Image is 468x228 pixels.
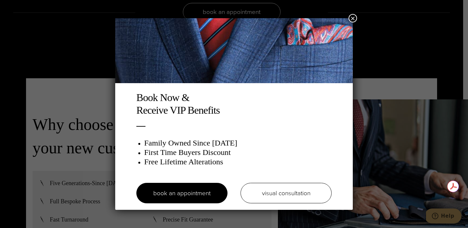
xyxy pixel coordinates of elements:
[15,5,28,10] span: Help
[136,183,227,203] a: book an appointment
[144,138,332,148] h3: Family Owned Since [DATE]
[349,14,357,22] button: Close
[144,157,332,167] h3: Free Lifetime Alterations
[241,183,332,203] a: visual consultation
[136,91,332,116] h2: Book Now & Receive VIP Benefits
[144,148,332,157] h3: First Time Buyers Discount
